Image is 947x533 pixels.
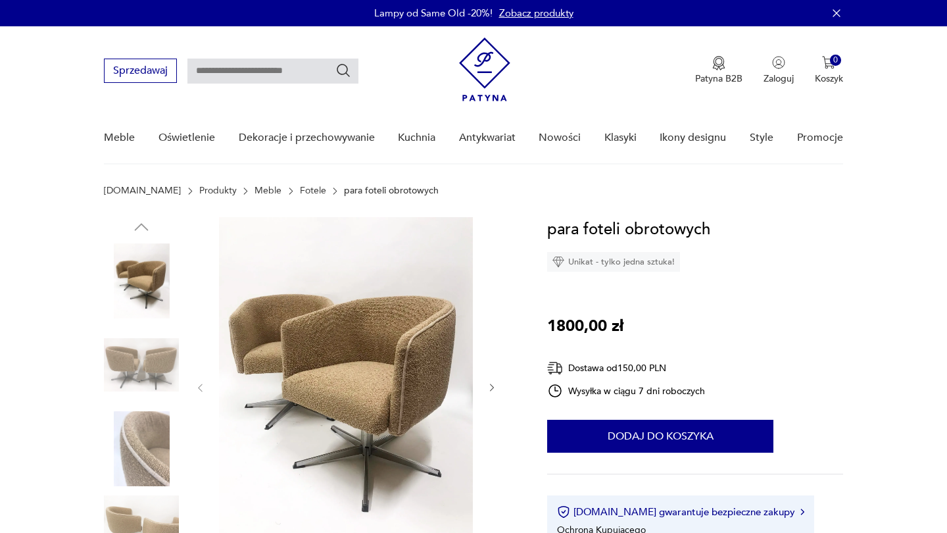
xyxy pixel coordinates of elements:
a: Oświetlenie [158,113,215,163]
a: Nowości [539,113,581,163]
p: para foteli obrotowych [344,186,439,196]
h1: para foteli obrotowych [547,217,710,242]
img: Ikona diamentu [552,256,564,268]
a: [DOMAIN_NAME] [104,186,181,196]
a: Klasyki [604,113,637,163]
img: Zdjęcie produktu para foteli obrotowych [104,411,179,486]
img: Ikona dostawy [547,360,563,376]
a: Antykwariat [459,113,516,163]
button: [DOMAIN_NAME] gwarantuje bezpieczne zakupy [557,505,804,519]
img: Ikona koszyka [822,56,835,69]
img: Ikonka użytkownika [772,56,785,69]
img: Ikona certyfikatu [557,505,570,519]
a: Dekoracje i przechowywanie [239,113,375,163]
img: Ikona strzałki w prawo [800,509,804,515]
div: Dostawa od 150,00 PLN [547,360,705,376]
p: 1800,00 zł [547,314,623,339]
a: Fotele [300,186,326,196]
img: Patyna - sklep z meblami i dekoracjami vintage [459,38,510,101]
div: 0 [830,55,841,66]
button: 0Koszyk [815,56,843,85]
a: Meble [255,186,281,196]
img: Zdjęcie produktu para foteli obrotowych [104,243,179,318]
button: Patyna B2B [695,56,742,85]
img: Zdjęcie produktu para foteli obrotowych [104,328,179,403]
p: Patyna B2B [695,72,742,85]
a: Kuchnia [398,113,435,163]
button: Dodaj do koszyka [547,420,773,453]
a: Zobacz produkty [499,7,573,20]
p: Zaloguj [764,72,794,85]
div: Unikat - tylko jedna sztuka! [547,252,680,272]
a: Ikona medaluPatyna B2B [695,56,742,85]
a: Produkty [199,186,237,196]
p: Koszyk [815,72,843,85]
img: Ikona medalu [712,56,725,70]
p: Lampy od Same Old -20%! [374,7,493,20]
a: Sprzedawaj [104,67,177,76]
button: Zaloguj [764,56,794,85]
div: Wysyłka w ciągu 7 dni roboczych [547,383,705,399]
a: Meble [104,113,135,163]
button: Sprzedawaj [104,59,177,83]
a: Promocje [797,113,843,163]
button: Szukaj [335,63,351,78]
a: Ikony designu [660,113,726,163]
a: Style [750,113,773,163]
